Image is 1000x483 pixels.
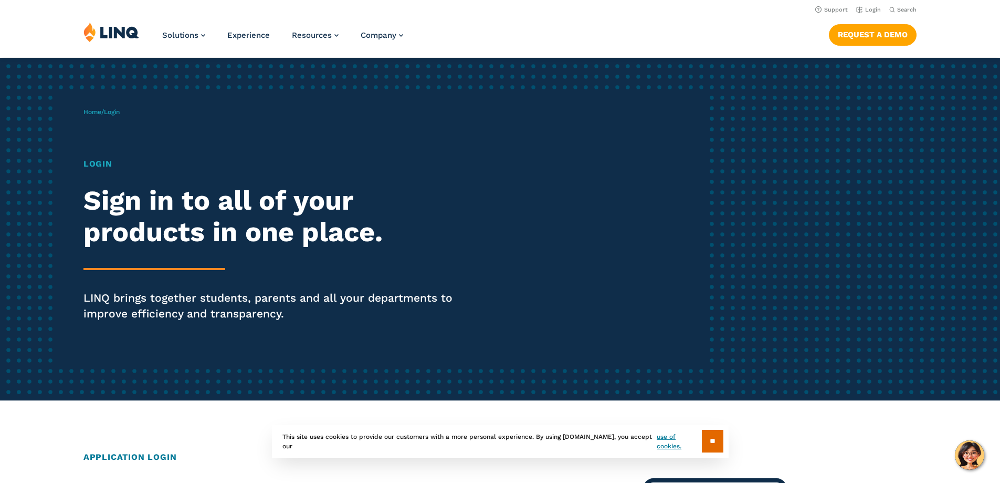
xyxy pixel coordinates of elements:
a: Solutions [162,30,205,40]
button: Hello, have a question? Let’s chat. [955,440,984,470]
button: Open Search Bar [889,6,917,14]
span: / [83,108,120,116]
nav: Primary Navigation [162,22,403,57]
div: This site uses cookies to provide our customers with a more personal experience. By using [DOMAIN... [272,425,729,458]
h2: Sign in to all of your products in one place. [83,185,469,248]
p: LINQ brings together students, parents and all your departments to improve efficiency and transpa... [83,290,469,322]
span: Resources [292,30,332,40]
a: Company [361,30,403,40]
a: Experience [227,30,270,40]
span: Login [104,108,120,116]
span: Search [897,6,917,13]
span: Company [361,30,396,40]
h1: Login [83,158,469,170]
a: Home [83,108,101,116]
img: LINQ | K‑12 Software [83,22,139,42]
a: use of cookies. [657,432,701,451]
a: Request a Demo [829,24,917,45]
span: Solutions [162,30,198,40]
a: Support [815,6,848,13]
a: Resources [292,30,339,40]
a: Login [856,6,881,13]
nav: Button Navigation [829,22,917,45]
